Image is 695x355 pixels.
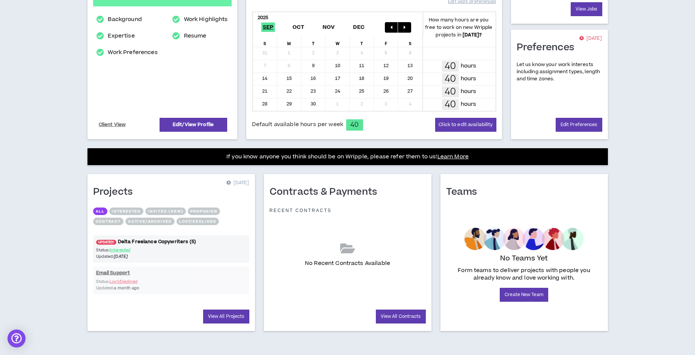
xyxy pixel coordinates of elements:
p: How many hours are you free to work on new Wripple projects in [422,16,495,39]
h1: Teams [446,186,483,198]
p: No Teams Yet [500,253,548,264]
button: Proposing [188,208,220,215]
b: 2025 [258,14,268,21]
p: [DATE] [226,179,249,187]
a: Edit Preferences [556,118,602,132]
a: Edit/View Profile [160,118,227,132]
span: Nov [321,23,336,32]
p: hours [461,100,476,108]
div: S [398,36,423,47]
p: If you know anyone you think should be on Wripple, please refer them to us! [226,152,469,161]
a: Expertise [108,32,134,41]
p: hours [461,75,476,83]
span: Default available hours per week [252,120,343,129]
h1: Contracts & Payments [270,186,383,198]
p: [DATE] [579,35,602,42]
span: Dec [351,23,366,32]
p: Status: [96,247,171,253]
p: No Recent Contracts Available [305,259,390,268]
button: Interested [109,208,143,215]
div: Open Intercom Messenger [8,329,26,347]
a: Background [108,15,142,24]
div: T [302,36,326,47]
button: Lost/Declined [176,218,219,225]
div: S [253,36,277,47]
p: Updated: [96,253,171,260]
i: [DATE] [114,254,128,259]
a: Client View [98,118,127,131]
button: Invited (new) [145,208,186,215]
a: Learn More [437,153,469,161]
a: Work Preferences [108,48,157,57]
img: empty [464,228,584,250]
h1: Projects [93,186,139,198]
button: Click to edit availability [435,118,496,132]
p: hours [461,62,476,70]
span: Interested [110,247,130,253]
button: All [93,208,107,215]
p: hours [461,87,476,96]
b: [DATE] ? [463,32,482,38]
a: View All Projects [203,310,249,323]
a: Resume [184,32,207,41]
a: Create New Team [500,288,548,302]
span: Sep [261,23,275,32]
a: Work Highlights [184,15,228,24]
div: M [277,36,302,47]
a: UPDATED!Delta Freelance Copywriters (5) [93,238,249,245]
p: Recent Contracts [270,208,332,214]
button: Active/Archived [125,218,175,225]
h1: Preferences [517,42,580,54]
span: Oct [291,23,306,32]
button: Contract [93,218,124,225]
p: Let us know your work interests including assignment types, length and time zones. [517,61,602,83]
div: T [350,36,374,47]
div: F [374,36,398,47]
a: View Jobs [571,2,602,16]
p: Form teams to deliver projects with people you already know and love working with. [449,267,599,282]
a: View All Contracts [376,310,426,323]
span: UPDATED! [96,240,116,245]
div: W [326,36,350,47]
